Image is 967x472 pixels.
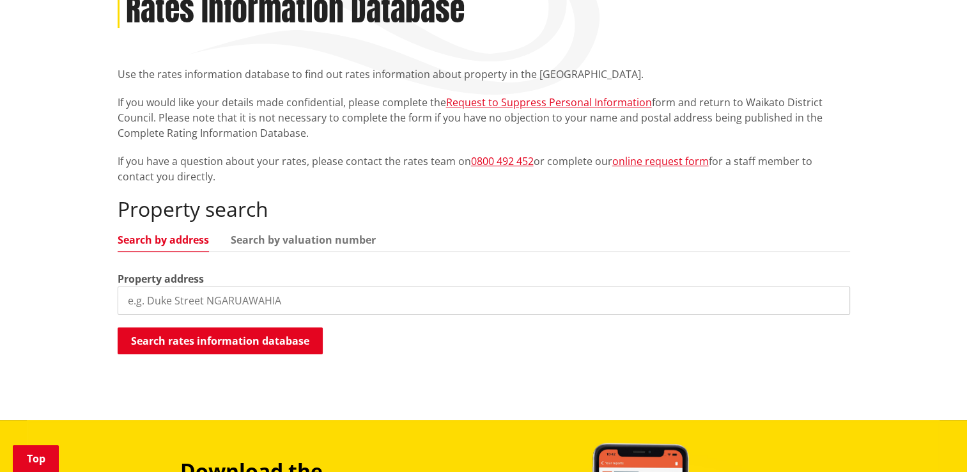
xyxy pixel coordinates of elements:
a: Top [13,445,59,472]
h2: Property search [118,197,850,221]
button: Search rates information database [118,327,323,354]
a: Request to Suppress Personal Information [446,95,652,109]
input: e.g. Duke Street NGARUAWAHIA [118,287,850,315]
iframe: Messenger Launcher [908,418,954,464]
label: Property address [118,271,204,287]
a: online request form [612,154,709,168]
p: If you would like your details made confidential, please complete the form and return to Waikato ... [118,95,850,141]
a: Search by address [118,235,209,245]
p: If you have a question about your rates, please contact the rates team on or complete our for a s... [118,153,850,184]
a: Search by valuation number [231,235,376,245]
p: Use the rates information database to find out rates information about property in the [GEOGRAPHI... [118,67,850,82]
a: 0800 492 452 [471,154,534,168]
